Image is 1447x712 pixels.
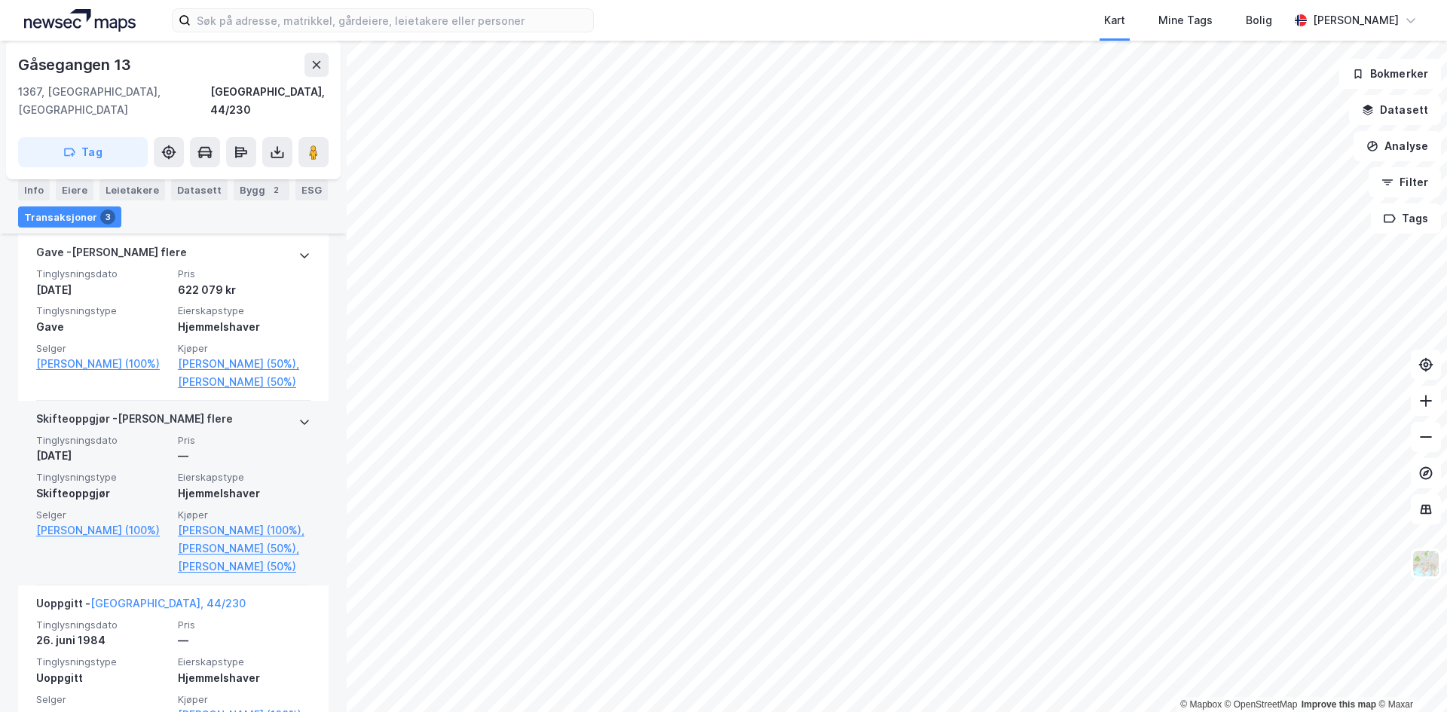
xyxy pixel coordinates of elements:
[178,509,311,521] span: Kjøper
[178,669,311,687] div: Hjemmelshaver
[36,304,169,317] span: Tinglysningstype
[178,355,311,373] a: [PERSON_NAME] (50%),
[18,137,148,167] button: Tag
[234,179,289,200] div: Bygg
[1313,11,1399,29] div: [PERSON_NAME]
[36,355,169,373] a: [PERSON_NAME] (100%)
[1349,95,1441,125] button: Datasett
[36,447,169,465] div: [DATE]
[36,342,169,355] span: Selger
[178,447,311,465] div: —
[18,179,50,200] div: Info
[36,693,169,706] span: Selger
[178,539,311,558] a: [PERSON_NAME] (50%),
[178,631,311,649] div: —
[1158,11,1213,29] div: Mine Tags
[178,318,311,336] div: Hjemmelshaver
[1246,11,1272,29] div: Bolig
[178,434,311,447] span: Pris
[178,373,311,391] a: [PERSON_NAME] (50%)
[178,693,311,706] span: Kjøper
[99,179,165,200] div: Leietakere
[268,182,283,197] div: 2
[1339,59,1441,89] button: Bokmerker
[178,558,311,576] a: [PERSON_NAME] (50%)
[36,509,169,521] span: Selger
[36,484,169,503] div: Skifteoppgjør
[36,281,169,299] div: [DATE]
[36,318,169,336] div: Gave
[36,434,169,447] span: Tinglysningsdato
[295,179,328,200] div: ESG
[1369,167,1441,197] button: Filter
[56,179,93,200] div: Eiere
[36,619,169,631] span: Tinglysningsdato
[178,342,311,355] span: Kjøper
[100,209,115,225] div: 3
[1372,640,1447,712] div: Kontrollprogram for chat
[1412,549,1440,578] img: Z
[24,9,136,32] img: logo.a4113a55bc3d86da70a041830d287a7e.svg
[18,83,210,119] div: 1367, [GEOGRAPHIC_DATA], [GEOGRAPHIC_DATA]
[36,410,233,434] div: Skifteoppgjør - [PERSON_NAME] flere
[1225,699,1298,710] a: OpenStreetMap
[36,471,169,484] span: Tinglysningstype
[36,243,187,267] div: Gave - [PERSON_NAME] flere
[1371,203,1441,234] button: Tags
[178,484,311,503] div: Hjemmelshaver
[1104,11,1125,29] div: Kart
[210,83,329,119] div: [GEOGRAPHIC_DATA], 44/230
[178,304,311,317] span: Eierskapstype
[1180,699,1222,710] a: Mapbox
[1302,699,1376,710] a: Improve this map
[1354,131,1441,161] button: Analyse
[18,53,133,77] div: Gåsegangen 13
[36,594,246,619] div: Uoppgitt -
[36,631,169,649] div: 26. juni 1984
[178,619,311,631] span: Pris
[178,281,311,299] div: 622 079 kr
[178,655,311,668] span: Eierskapstype
[191,9,593,32] input: Søk på adresse, matrikkel, gårdeiere, leietakere eller personer
[36,655,169,668] span: Tinglysningstype
[178,521,311,539] a: [PERSON_NAME] (100%),
[36,669,169,687] div: Uoppgitt
[1372,640,1447,712] iframe: Chat Widget
[36,267,169,280] span: Tinglysningsdato
[36,521,169,539] a: [PERSON_NAME] (100%)
[18,206,121,228] div: Transaksjoner
[171,179,228,200] div: Datasett
[178,267,311,280] span: Pris
[90,597,246,610] a: [GEOGRAPHIC_DATA], 44/230
[178,471,311,484] span: Eierskapstype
